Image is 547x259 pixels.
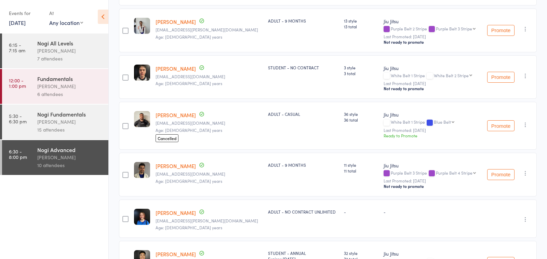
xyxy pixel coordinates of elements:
[344,111,378,117] span: 36 style
[156,162,196,169] a: [PERSON_NAME]
[487,120,515,131] button: Promote
[156,74,262,79] small: callumfranzman@gmail.com
[384,128,480,133] small: Last Promoted: [DATE]
[384,73,480,79] div: White Belt 1 Stripe
[9,149,27,160] time: 6:30 - 8:00 pm
[2,140,108,175] a: 6:30 -8:00 pmNogi Advanced[PERSON_NAME]10 attendees
[37,82,103,90] div: [PERSON_NAME]
[156,178,222,184] span: Age: [DEMOGRAPHIC_DATA] years
[156,250,196,258] a: [PERSON_NAME]
[9,78,26,88] time: 12:00 - 1:00 pm
[156,172,262,176] small: jestoph@gmail.com
[384,26,480,32] div: Purple Belt 2 Stripe
[156,224,222,230] span: Age: [DEMOGRAPHIC_DATA] years
[344,209,378,215] div: -
[156,65,196,72] a: [PERSON_NAME]
[384,86,480,91] div: Not ready to promote
[156,209,196,216] a: [PERSON_NAME]
[384,18,480,25] div: Jiu Jitsu
[384,162,480,169] div: Jiu Jitsu
[436,26,472,31] div: Purple Belt 3 Stripe
[2,33,108,68] a: 6:15 -7:15 amNogi All Levels[PERSON_NAME]7 attendees
[156,80,222,86] span: Age: [DEMOGRAPHIC_DATA] years
[384,133,480,138] div: Ready to Promote
[134,209,150,225] img: image1746693941.png
[37,39,103,47] div: Nogi All Levels
[384,65,480,71] div: Jiu Jitsu
[37,75,103,82] div: Fundamentals
[384,111,480,118] div: Jiu Jitsu
[37,126,103,134] div: 15 attendees
[134,111,150,127] img: image1732920857.png
[344,117,378,123] span: 36 total
[156,27,262,32] small: lucy.a.forbes@gmail.com
[487,72,515,83] button: Promote
[156,18,196,25] a: [PERSON_NAME]
[344,168,378,174] span: 11 total
[49,19,83,26] div: Any location
[384,171,480,176] div: Purple Belt 3 Stripe
[344,250,378,256] span: 32 style
[2,69,108,104] a: 12:00 -1:00 pmFundamentals[PERSON_NAME]6 attendees
[37,47,103,55] div: [PERSON_NAME]
[384,81,480,86] small: Last Promoted: [DATE]
[156,218,262,223] small: Ec.korell@gmail.com
[37,146,103,153] div: Nogi Advanced
[134,65,150,81] img: image1748936378.png
[37,110,103,118] div: Nogi Fundamentals
[268,162,338,168] div: ADULT - 9 MONTHS
[384,34,480,39] small: Last Promoted: [DATE]
[487,169,515,180] button: Promote
[9,113,27,124] time: 5:30 - 6:30 pm
[9,8,42,19] div: Events for
[344,65,378,70] span: 3 style
[384,250,480,257] div: Jiu Jitsu
[436,171,472,175] div: Purple Belt 4 Stripe
[344,18,378,24] span: 13 style
[384,39,480,45] div: Not ready to promote
[156,121,262,125] small: jt.hawkess@gmail.com
[156,111,196,119] a: [PERSON_NAME]
[344,70,378,76] span: 3 total
[384,120,480,125] div: White Belt 1 Stripe
[384,209,480,215] div: -
[344,24,378,29] span: 13 total
[37,153,103,161] div: [PERSON_NAME]
[156,127,222,133] span: Age: [DEMOGRAPHIC_DATA] years
[49,8,83,19] div: At
[37,161,103,169] div: 10 attendees
[384,178,480,183] small: Last Promoted: [DATE]
[37,55,103,63] div: 7 attendees
[344,162,378,168] span: 11 style
[156,134,178,142] span: Cancelled
[37,118,103,126] div: [PERSON_NAME]
[134,18,150,34] img: image1698611825.png
[434,73,469,78] div: White Belt 2 Stripe
[268,65,338,70] div: STUDENT - NO CONTRACT
[156,34,222,40] span: Age: [DEMOGRAPHIC_DATA] years
[2,105,108,139] a: 5:30 -6:30 pmNogi Fundamentals[PERSON_NAME]15 attendees
[9,19,26,26] a: [DATE]
[134,162,150,178] img: image1687762209.png
[268,209,338,215] div: ADULT - NO CONTRACT UNLIMITED
[487,25,515,36] button: Promote
[434,120,451,124] div: Blue Belt
[384,183,480,189] div: Not ready to promote
[268,111,338,117] div: ADULT - CASUAL
[37,90,103,98] div: 6 attendees
[9,42,25,53] time: 6:15 - 7:15 am
[268,18,338,24] div: ADULT - 9 MONTHS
